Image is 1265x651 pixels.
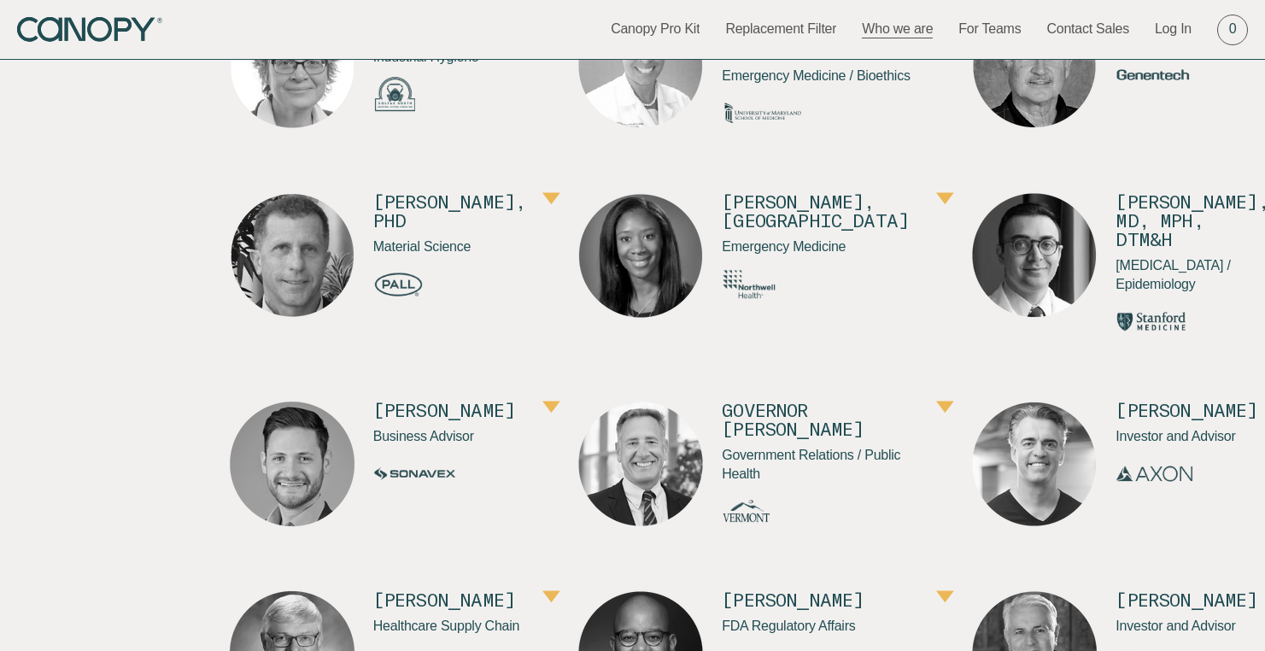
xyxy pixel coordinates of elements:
span: 0 [1229,21,1237,39]
a: Replacement Filter [725,21,836,39]
a: Log In [1155,21,1192,39]
a: Who we are [862,21,933,39]
a: Canopy Pro Kit [611,21,700,39]
a: For Teams [958,21,1021,39]
a: 0 [1217,15,1248,45]
a: Contact Sales [1046,21,1129,39]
